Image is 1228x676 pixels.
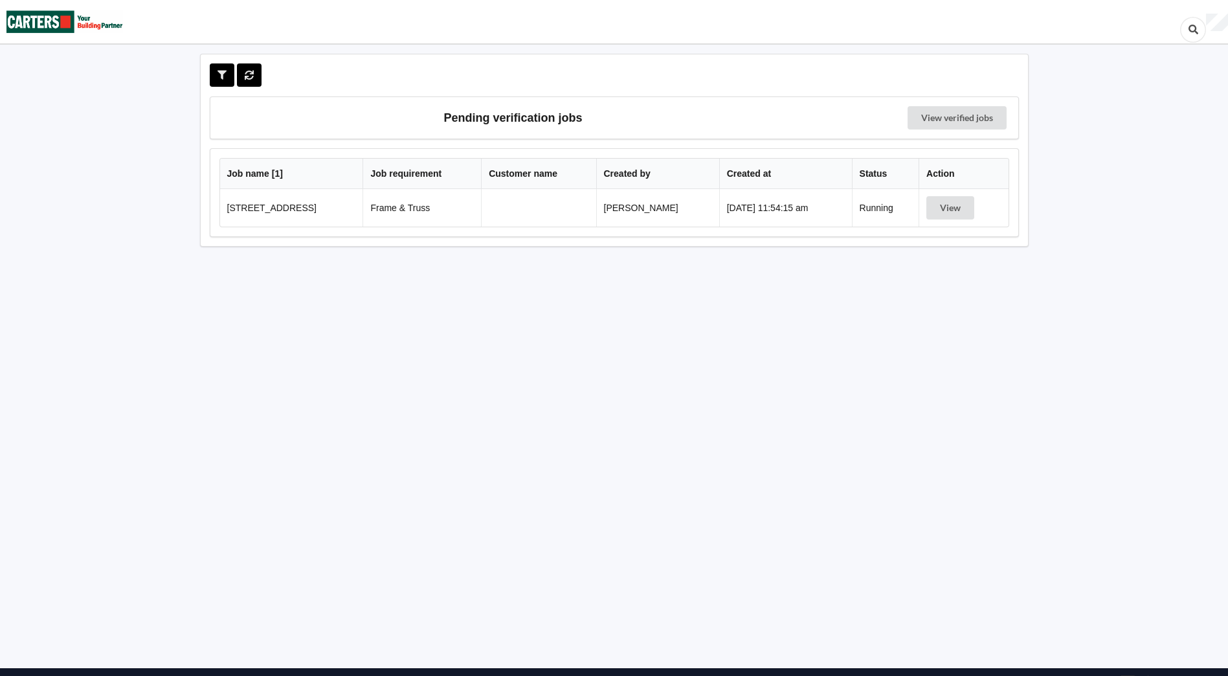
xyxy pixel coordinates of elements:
a: View [926,203,977,213]
td: Running [852,189,919,227]
td: [PERSON_NAME] [596,189,719,227]
th: Created at [719,159,852,189]
th: Job requirement [363,159,481,189]
th: Job name [ 1 ] [220,159,363,189]
td: Frame & Truss [363,189,481,227]
button: View [926,196,974,220]
a: View verified jobs [908,106,1007,130]
img: Carters [6,1,123,43]
th: Action [919,159,1008,189]
th: Created by [596,159,719,189]
td: [DATE] 11:54:15 am [719,189,852,227]
h3: Pending verification jobs [219,106,807,130]
td: [STREET_ADDRESS] [220,189,363,227]
th: Customer name [481,159,596,189]
th: Status [852,159,919,189]
div: User Profile [1206,14,1228,32]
